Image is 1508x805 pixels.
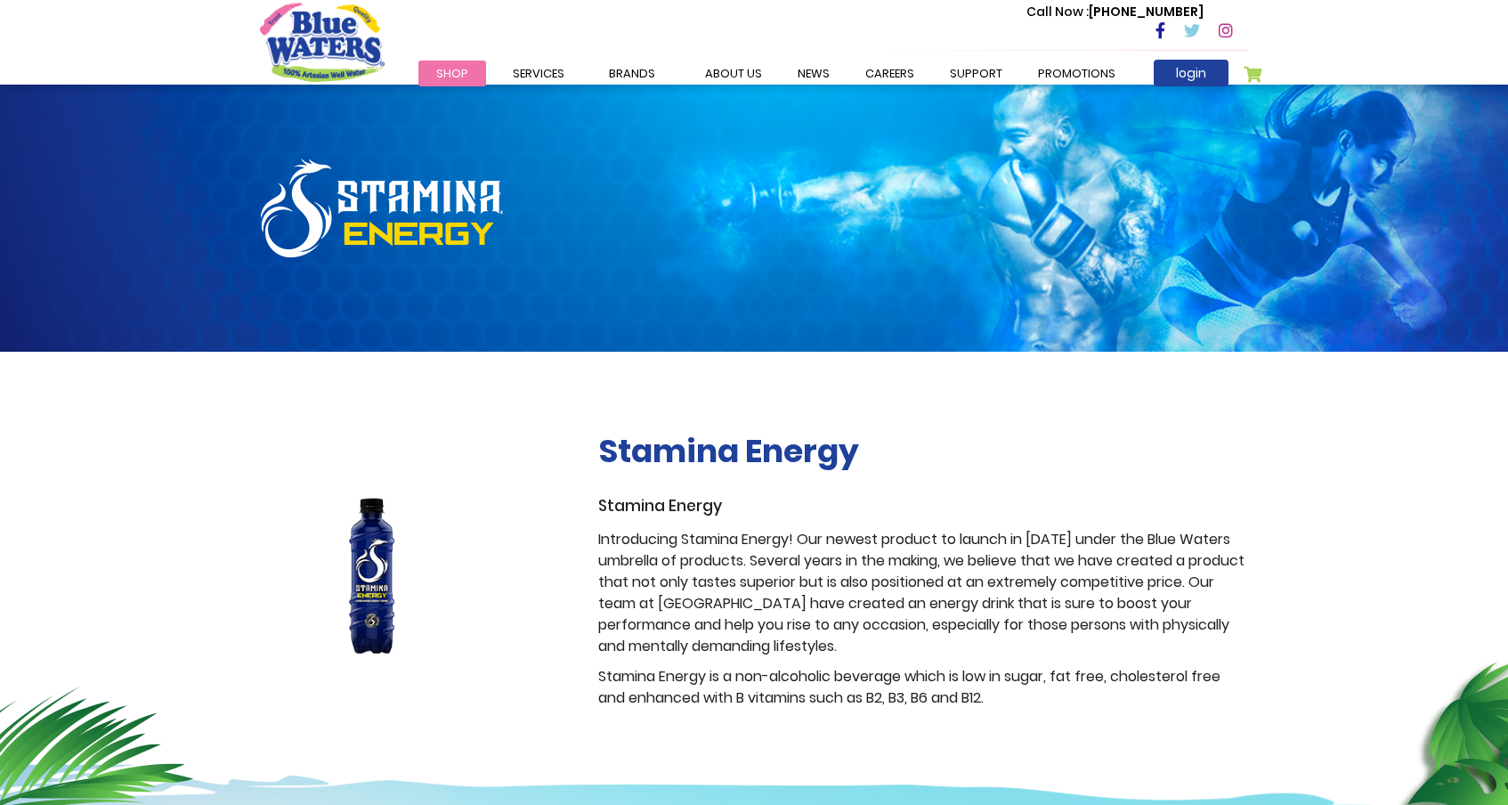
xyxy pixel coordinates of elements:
[1154,60,1228,86] a: login
[1020,61,1133,86] a: Promotions
[687,61,780,86] a: about us
[847,61,932,86] a: careers
[513,65,564,82] span: Services
[598,432,1248,470] h2: Stamina Energy
[609,65,655,82] span: Brands
[780,61,847,86] a: News
[598,497,1248,516] h3: Stamina Energy
[1026,3,1089,20] span: Call Now :
[598,529,1248,657] p: Introducing Stamina Energy! Our newest product to launch in [DATE] under the Blue Waters umbrella...
[598,666,1248,709] p: Stamina Energy is a non-alcoholic beverage which is low in sugar, fat free, cholesterol free and ...
[436,65,468,82] span: Shop
[260,494,483,655] img: stamina-energy.jpg
[1026,3,1204,21] p: [PHONE_NUMBER]
[932,61,1020,86] a: support
[260,3,385,81] a: store logo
